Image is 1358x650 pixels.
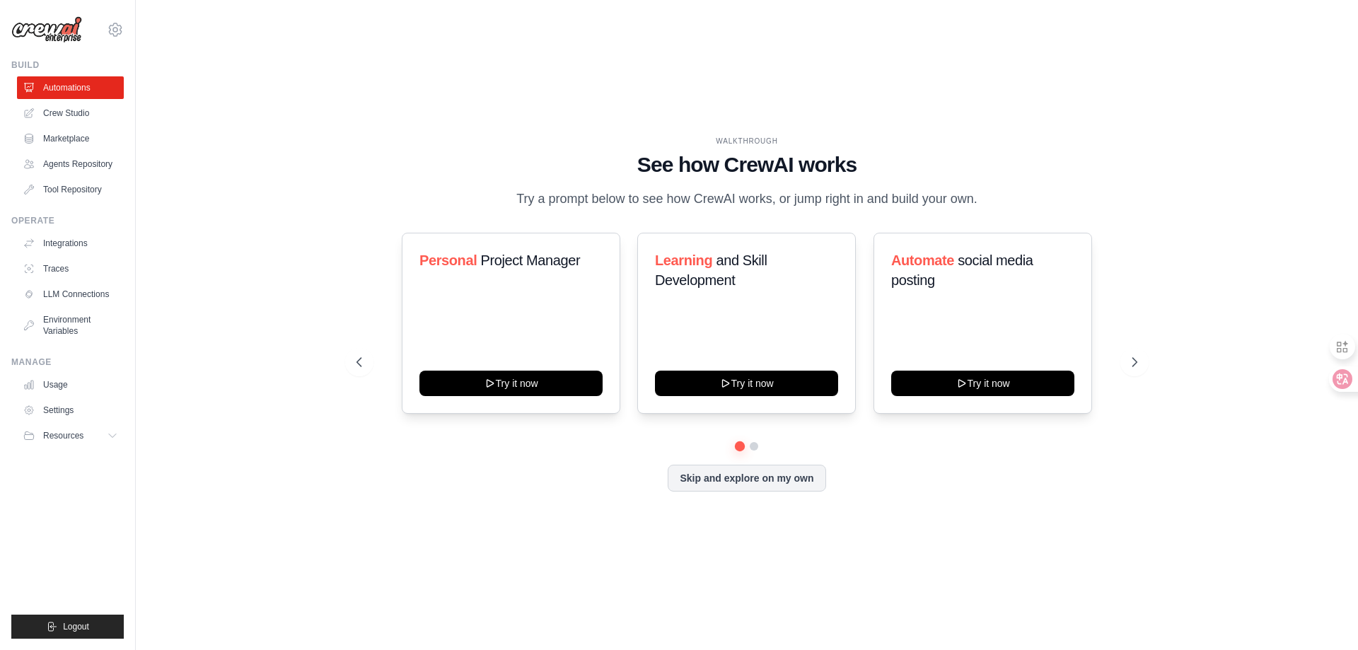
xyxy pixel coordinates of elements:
[17,153,124,175] a: Agents Repository
[11,356,124,368] div: Manage
[17,232,124,255] a: Integrations
[655,371,838,396] button: Try it now
[668,465,825,492] button: Skip and explore on my own
[891,371,1074,396] button: Try it now
[17,76,124,99] a: Automations
[43,430,83,441] span: Resources
[419,371,603,396] button: Try it now
[17,283,124,306] a: LLM Connections
[356,136,1137,146] div: WALKTHROUGH
[891,253,954,268] span: Automate
[11,59,124,71] div: Build
[17,127,124,150] a: Marketplace
[655,253,712,268] span: Learning
[891,253,1033,288] span: social media posting
[17,373,124,396] a: Usage
[17,308,124,342] a: Environment Variables
[655,253,767,288] span: and Skill Development
[11,615,124,639] button: Logout
[509,189,985,209] p: Try a prompt below to see how CrewAI works, or jump right in and build your own.
[17,102,124,124] a: Crew Studio
[356,152,1137,178] h1: See how CrewAI works
[480,253,580,268] span: Project Manager
[11,16,82,43] img: Logo
[17,178,124,201] a: Tool Repository
[419,253,477,268] span: Personal
[11,215,124,226] div: Operate
[17,399,124,422] a: Settings
[17,424,124,447] button: Resources
[63,621,89,632] span: Logout
[17,257,124,280] a: Traces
